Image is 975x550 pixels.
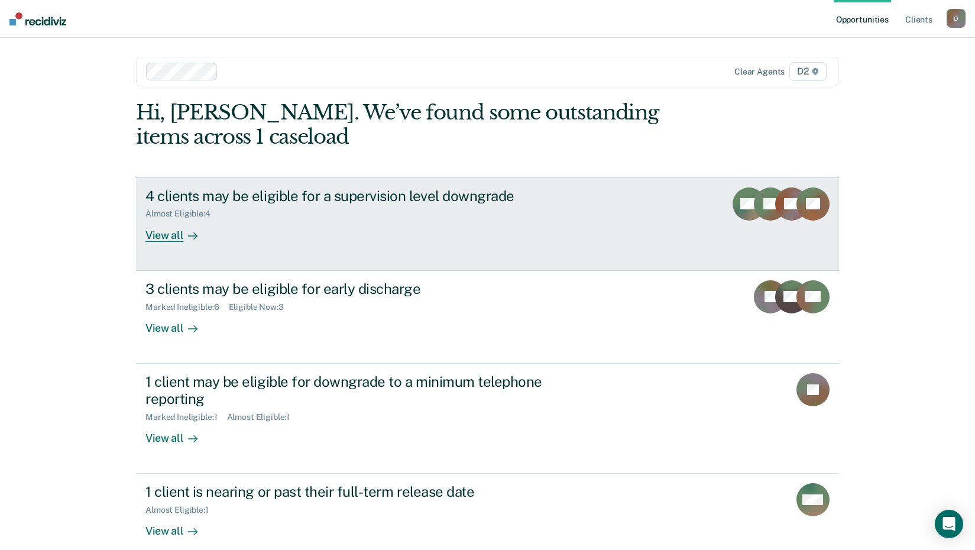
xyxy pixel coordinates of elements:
div: View all [145,312,212,335]
div: Marked Ineligible : 1 [145,412,226,422]
div: 1 client is nearing or past their full-term release date [145,483,561,500]
div: 3 clients may be eligible for early discharge [145,280,561,297]
a: 3 clients may be eligible for early dischargeMarked Ineligible:6Eligible Now:3View all [136,271,839,364]
div: Almost Eligible : 1 [145,505,218,515]
div: View all [145,219,212,242]
div: View all [145,515,212,538]
div: Clear agents [734,67,785,77]
div: Eligible Now : 3 [229,302,293,312]
button: O [947,9,966,28]
div: Marked Ineligible : 6 [145,302,228,312]
div: View all [145,422,212,445]
div: Almost Eligible : 1 [227,412,300,422]
a: 1 client may be eligible for downgrade to a minimum telephone reportingMarked Ineligible:1Almost ... [136,364,839,474]
span: D2 [789,62,827,81]
div: Almost Eligible : 4 [145,209,220,219]
a: 4 clients may be eligible for a supervision level downgradeAlmost Eligible:4View all [136,177,839,271]
div: Open Intercom Messenger [935,510,963,538]
div: 4 clients may be eligible for a supervision level downgrade [145,187,561,205]
div: Hi, [PERSON_NAME]. We’ve found some outstanding items across 1 caseload [136,101,698,149]
div: 1 client may be eligible for downgrade to a minimum telephone reporting [145,373,561,407]
img: Recidiviz [9,12,66,25]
